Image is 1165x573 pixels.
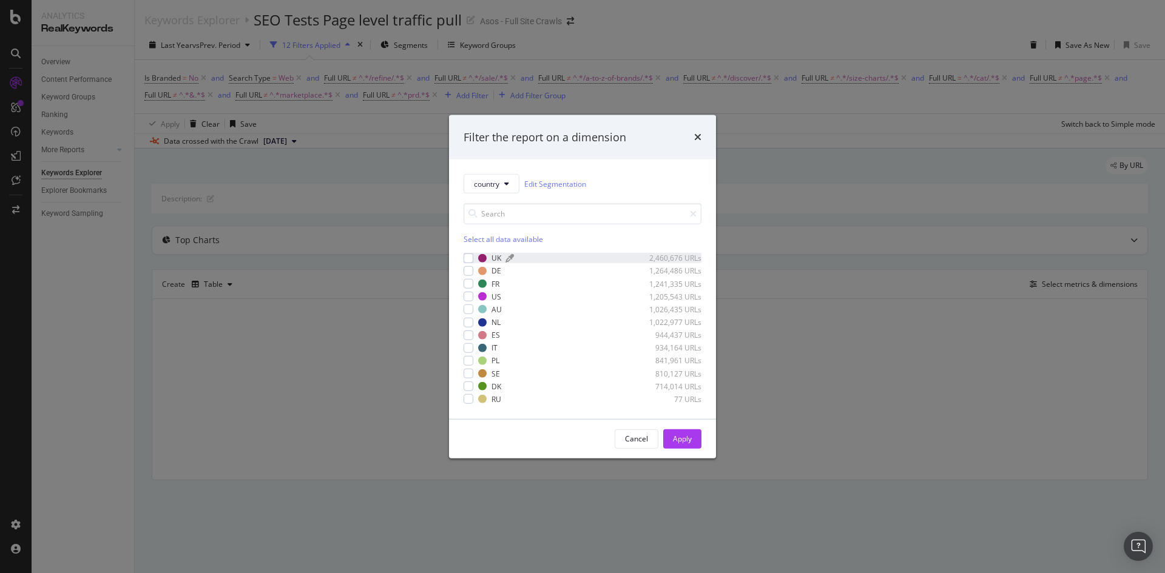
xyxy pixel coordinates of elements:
div: NL [491,317,501,327]
div: 77 URLs [642,394,701,404]
div: Filter the report on a dimension [464,129,626,145]
button: country [464,174,519,193]
div: 1,026,435 URLs [642,304,701,315]
a: Edit Segmentation [524,177,586,190]
div: RU [491,394,501,404]
div: 1,205,543 URLs [642,292,701,302]
span: country [474,178,499,189]
div: times [694,129,701,145]
div: 1,241,335 URLs [642,278,701,289]
div: 1,264,486 URLs [642,266,701,276]
div: FR [491,278,499,289]
div: Open Intercom Messenger [1124,532,1153,561]
div: 944,437 URLs [642,330,701,340]
div: 934,164 URLs [642,343,701,353]
div: UK [491,253,501,263]
button: Apply [663,429,701,449]
div: modal [449,115,716,458]
div: IT [491,343,498,353]
div: PL [491,355,499,366]
div: 2,460,676 URLs [642,253,701,263]
div: Cancel [625,434,648,444]
input: Search [464,203,701,224]
div: 1,022,977 URLs [642,317,701,327]
div: 714,014 URLs [642,381,701,391]
div: 810,127 URLs [642,368,701,378]
div: 841,961 URLs [642,355,701,366]
div: US [491,292,501,302]
div: SE [491,368,500,378]
div: Apply [673,434,692,444]
div: DE [491,266,501,276]
div: Select all data available [464,234,701,244]
div: ES [491,330,500,340]
div: DK [491,381,501,391]
div: AU [491,304,502,315]
button: Cancel [615,429,658,449]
